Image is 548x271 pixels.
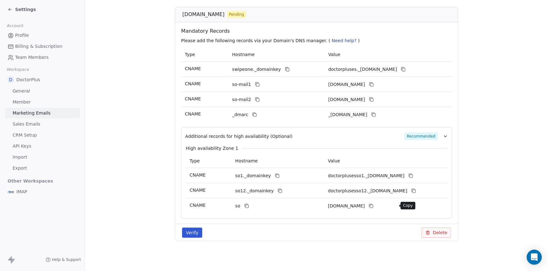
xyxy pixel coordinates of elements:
[5,30,80,41] a: Profile
[181,27,454,35] span: Mandatory Records
[186,145,238,151] span: High availability Zone 1
[16,76,40,83] span: DoctorPlus
[5,176,56,186] span: Other Workspaces
[232,96,251,103] span: so-mail2
[15,54,49,61] span: Team Members
[235,158,258,163] span: Hostname
[185,81,201,86] span: CNAME
[5,141,80,151] a: API Keys
[232,66,281,73] span: swipeone._domainkey
[13,121,40,127] span: Sales Emails
[4,65,32,74] span: Workspace
[232,81,251,88] span: so-mail1
[13,110,50,116] span: Marketing Emails
[8,76,14,83] span: D
[328,188,407,194] span: doctorplusesso12._domainkey.swipeone.email
[5,86,80,96] a: General
[190,188,206,193] span: CNAME
[328,158,340,163] span: Value
[13,88,30,94] span: General
[328,66,397,73] span: doctorpluses._domainkey.swipeone.email
[235,203,240,209] span: so
[46,257,81,262] a: Help & Support
[4,21,26,31] span: Account
[190,203,206,208] span: CNAME
[235,172,271,179] span: so1._domainkey
[229,12,244,17] span: Pending
[232,111,248,118] span: _dmarc
[8,6,36,13] a: Settings
[185,111,201,116] span: CNAME
[8,189,14,195] img: IMAP_Logo_ok.jpg
[5,41,80,52] a: Billing & Subscription
[15,6,36,13] span: Settings
[190,158,228,164] p: Type
[5,119,80,129] a: Sales Emails
[185,133,293,139] span: Additional records for high availability (Optional)
[5,163,80,173] a: Export
[5,152,80,162] a: Import
[182,11,225,18] span: [DOMAIN_NAME]
[182,228,202,238] button: Verify
[328,96,365,103] span: doctorpluses2.swipeone.email
[13,99,31,105] span: Member
[328,111,367,118] span: _dmarc.swipeone.email
[232,52,255,57] span: Hostname
[52,257,81,262] span: Help & Support
[185,66,201,71] span: CNAME
[15,43,62,50] span: Billing & Subscription
[5,97,80,107] a: Member
[328,172,404,179] span: doctorplusesso1._domainkey.swipeone.email
[13,154,27,161] span: Import
[5,130,80,140] a: CRM Setup
[181,37,454,44] p: Please add the following records via your Domain's DNS manager. ( )
[328,203,365,209] span: doctorplusesso.swipeone.email
[185,51,225,58] p: Type
[527,250,542,265] div: Open Intercom Messenger
[332,38,357,43] span: Need help?
[13,143,31,150] span: API Keys
[328,52,340,57] span: Value
[16,189,27,195] span: IMAP
[235,188,274,194] span: so12._domainkey
[5,52,80,63] a: Team Members
[13,132,37,138] span: CRM Setup
[13,165,27,172] span: Export
[328,81,365,88] span: doctorpluses1.swipeone.email
[185,96,201,101] span: CNAME
[185,140,448,213] div: Additional records for high availability (Optional)Recommended
[15,32,29,39] span: Profile
[5,108,80,118] a: Marketing Emails
[403,203,413,208] p: Copy
[421,228,451,238] button: Delete
[190,172,206,178] span: CNAME
[404,133,438,140] span: Recommended
[185,133,448,140] button: Additional records for high availability (Optional)Recommended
